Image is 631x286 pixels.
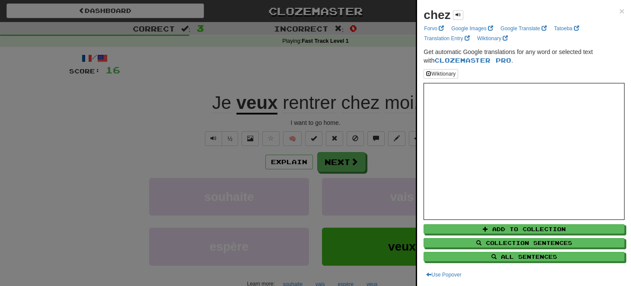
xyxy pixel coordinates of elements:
[449,24,496,33] a: Google Images
[475,34,510,43] a: Wiktionary
[424,252,625,261] button: All Sentences
[424,224,625,234] button: Add to Collection
[424,8,450,22] strong: chez
[424,69,458,79] button: Wiktionary
[498,24,549,33] a: Google Translate
[551,24,582,33] a: Tatoeba
[421,34,472,43] a: Translation Entry
[619,6,625,16] span: ×
[434,57,511,64] a: Clozemaster Pro
[424,238,625,248] button: Collection Sentences
[421,24,446,33] a: Forvo
[424,270,464,280] button: Use Popover
[424,48,625,65] p: Get automatic Google translations for any word or selected text with .
[619,6,625,16] button: Close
